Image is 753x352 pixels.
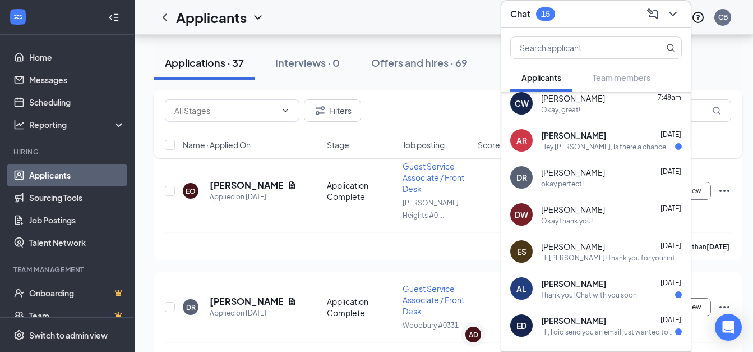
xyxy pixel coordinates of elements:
div: Applications · 37 [165,56,244,70]
button: ChevronDown [664,5,682,23]
div: Reporting [29,119,126,130]
input: Search applicant [511,37,644,58]
span: [PERSON_NAME] [541,130,606,141]
span: [PERSON_NAME] [541,315,606,326]
div: Applied on [DATE] [210,191,297,203]
span: 7:48am [658,93,681,102]
h5: [PERSON_NAME] [210,179,283,191]
button: ComposeMessage [644,5,662,23]
svg: Collapse [108,12,119,23]
div: Application Complete [327,296,396,318]
svg: Filter [313,104,327,117]
span: [DATE] [660,204,681,213]
div: Hey [PERSON_NAME], Is there a chance we may be able to possibly do [DATE] for the in person inter... [541,142,675,152]
span: Stage [327,139,349,150]
a: Home [29,46,125,68]
div: DR [516,172,527,183]
span: Name · Applied On [183,139,251,150]
div: Hi, I did send you an email just wanted to make sure I got the email right. [EMAIL_ADDRESS][PERSO... [541,327,675,337]
svg: ChevronDown [281,106,290,115]
span: [DATE] [660,130,681,139]
b: [DATE] [706,243,729,251]
input: All Stages [174,104,276,117]
a: Sourcing Tools [29,186,125,209]
a: TeamCrown [29,304,125,327]
h1: Applicants [176,8,247,27]
span: [DATE] [660,316,681,324]
a: Talent Network [29,231,125,254]
div: Thank you! Chat with you soon [541,290,637,300]
div: 15 [541,9,550,19]
svg: Ellipses [718,184,731,198]
span: [DATE] [660,241,681,250]
span: Team members [593,72,650,83]
div: Okay, great! [541,105,580,115]
span: [PERSON_NAME] [541,241,605,252]
svg: WorkstreamLogo [12,11,24,22]
svg: ComposeMessage [646,7,659,21]
div: ED [516,320,526,331]
span: [DATE] [660,278,681,287]
svg: MagnifyingGlass [712,106,721,115]
div: AL [516,283,526,294]
a: Scheduling [29,91,125,113]
h3: Chat [510,8,530,20]
div: CB [718,12,728,22]
div: DW [515,209,528,220]
div: Hi [PERSON_NAME]! Thank you for your interest in our Guest Service Associate position at European... [541,253,682,263]
svg: Analysis [13,119,25,130]
button: Filter Filters [304,99,361,122]
svg: Ellipses [718,300,731,314]
a: Job Postings [29,209,125,231]
svg: QuestionInfo [691,11,705,24]
svg: ChevronDown [251,11,265,24]
div: Okay thank you! [541,216,593,226]
svg: Document [288,181,297,190]
div: AD [469,330,478,340]
h5: [PERSON_NAME] [210,295,283,308]
span: Job posting [403,139,445,150]
span: Woodbury #0331 [403,321,459,330]
div: DR [186,303,196,312]
div: okay perfect! [541,179,584,189]
a: Messages [29,68,125,91]
span: [PERSON_NAME] [541,93,605,104]
a: OnboardingCrown [29,282,125,304]
div: Open Intercom Messenger [715,314,742,341]
div: Hiring [13,147,123,157]
span: Score [478,139,500,150]
span: Guest Service Associate / Front Desk [403,161,464,194]
div: Interviews · 0 [275,56,340,70]
span: [PERSON_NAME] [541,278,606,289]
span: [DATE] [660,167,681,176]
div: Offers and hires · 69 [371,56,468,70]
div: Application Complete [327,180,396,202]
span: [PERSON_NAME] [541,167,605,178]
span: [PERSON_NAME] Heights #0 ... [403,199,459,220]
svg: ChevronDown [666,7,680,21]
div: Team Management [13,265,123,275]
span: Guest Service Associate / Front Desk [403,284,464,316]
svg: ChevronLeft [158,11,172,24]
svg: MagnifyingGlass [666,43,675,52]
a: Applicants [29,164,125,186]
div: Switch to admin view [29,330,108,341]
div: EO [186,186,196,196]
div: CW [515,98,529,109]
svg: Settings [13,330,25,341]
svg: Document [288,297,297,306]
div: AR [516,135,527,146]
span: Applicants [521,72,561,83]
div: Applied on [DATE] [210,308,297,319]
span: [PERSON_NAME] [541,204,605,215]
div: ES [517,246,526,257]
